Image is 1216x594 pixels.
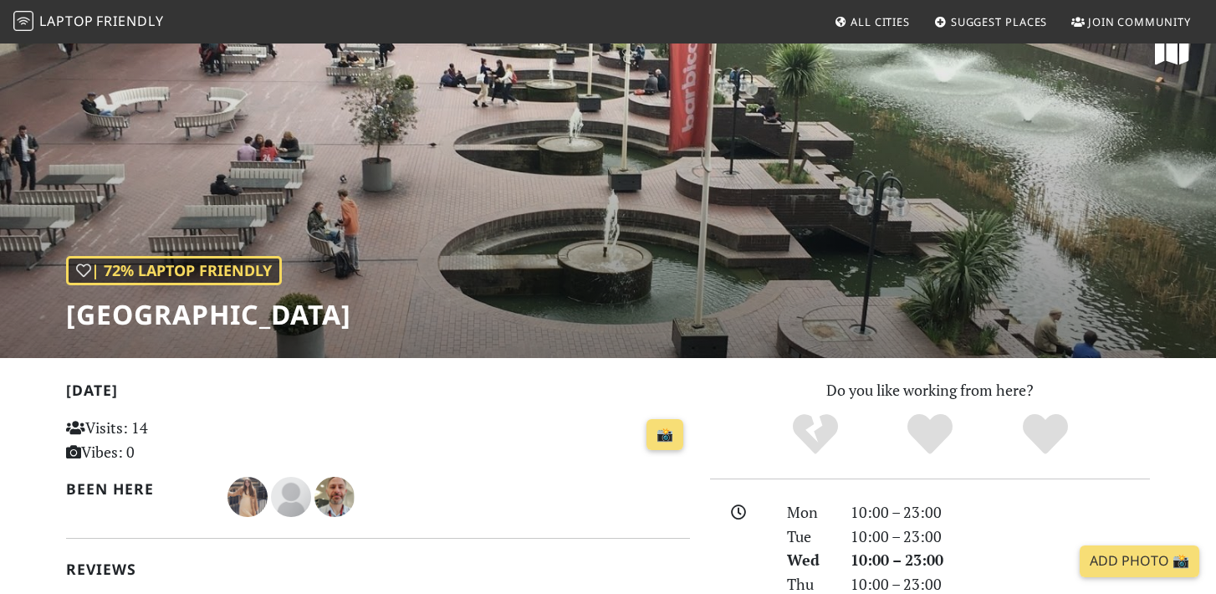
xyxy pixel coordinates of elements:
[66,416,261,464] p: Visits: 14 Vibes: 0
[951,14,1048,29] span: Suggest Places
[227,485,271,505] span: Fátima González
[1080,545,1199,577] a: Add Photo 📸
[840,548,1160,572] div: 10:00 – 23:00
[758,412,873,458] div: No
[66,381,690,406] h2: [DATE]
[777,548,840,572] div: Wed
[988,412,1103,458] div: Definitely!
[1065,7,1198,37] a: Join Community
[66,480,207,498] h2: Been here
[39,12,94,30] span: Laptop
[840,500,1160,525] div: 10:00 – 23:00
[840,525,1160,549] div: 10:00 – 23:00
[66,256,282,285] div: | 72% Laptop Friendly
[314,485,355,505] span: Nicholas Wright
[872,412,988,458] div: Yes
[66,561,690,578] h2: Reviews
[66,299,351,330] h1: [GEOGRAPHIC_DATA]
[271,477,311,517] img: blank-535327c66bd565773addf3077783bbfce4b00ec00e9fd257753287c682c7fa38.png
[646,419,683,451] a: 📸
[827,7,917,37] a: All Cities
[927,7,1055,37] a: Suggest Places
[13,8,164,37] a: LaptopFriendly LaptopFriendly
[271,485,314,505] span: James Lowsley Williams
[777,500,840,525] div: Mon
[710,378,1150,402] p: Do you like working from here?
[13,11,33,31] img: LaptopFriendly
[314,477,355,517] img: 1536-nicholas.jpg
[96,12,163,30] span: Friendly
[851,14,910,29] span: All Cities
[1088,14,1191,29] span: Join Community
[777,525,840,549] div: Tue
[227,477,268,517] img: 4035-fatima.jpg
